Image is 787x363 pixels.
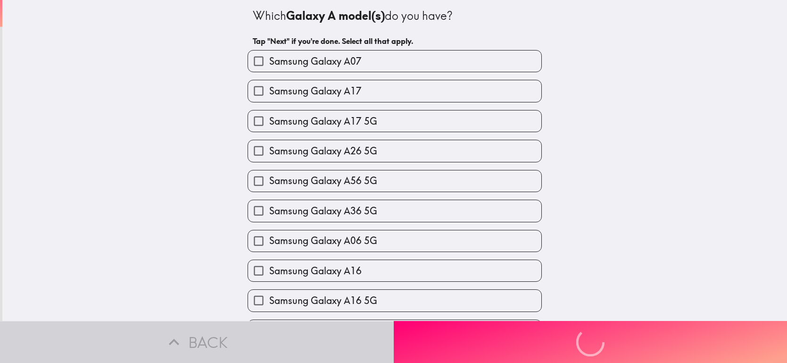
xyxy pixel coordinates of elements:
[248,51,541,72] button: Samsung Galaxy A07
[286,8,385,23] b: Galaxy A model(s)
[248,290,541,311] button: Samsung Galaxy A16 5G
[248,140,541,161] button: Samsung Galaxy A26 5G
[253,8,537,24] div: Which do you have?
[248,170,541,192] button: Samsung Galaxy A56 5G
[269,204,377,218] span: Samsung Galaxy A36 5G
[253,36,537,46] h6: Tap "Next" if you're done. Select all that apply.
[269,294,377,307] span: Samsung Galaxy A16 5G
[248,230,541,252] button: Samsung Galaxy A06 5G
[248,260,541,281] button: Samsung Galaxy A16
[269,84,362,98] span: Samsung Galaxy A17
[269,55,362,68] span: Samsung Galaxy A07
[269,264,362,278] span: Samsung Galaxy A16
[248,80,541,101] button: Samsung Galaxy A17
[269,234,377,247] span: Samsung Galaxy A06 5G
[269,115,377,128] span: Samsung Galaxy A17 5G
[269,144,377,158] span: Samsung Galaxy A26 5G
[248,200,541,221] button: Samsung Galaxy A36 5G
[269,174,377,187] span: Samsung Galaxy A56 5G
[248,110,541,132] button: Samsung Galaxy A17 5G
